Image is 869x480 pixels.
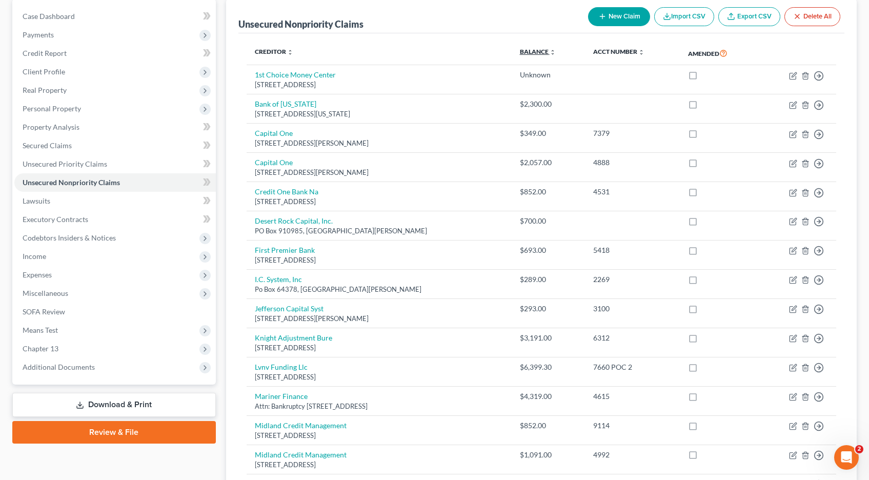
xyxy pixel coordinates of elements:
div: $293.00 [520,304,577,314]
a: Credit Report [14,44,216,63]
a: Secured Claims [14,136,216,155]
span: Secured Claims [23,141,72,150]
a: SOFA Review [14,303,216,321]
div: $852.00 [520,421,577,431]
span: Means Test [23,326,58,334]
a: Review & File [12,421,216,444]
div: [STREET_ADDRESS][PERSON_NAME] [255,138,503,148]
div: $700.00 [520,216,577,226]
button: Delete All [784,7,840,26]
div: [STREET_ADDRESS] [255,255,503,265]
span: 2 [855,445,863,453]
a: Desert Rock Capital, Inc. [255,216,333,225]
a: Property Analysis [14,118,216,136]
div: [STREET_ADDRESS] [255,197,503,207]
a: Credit One Bank Na [255,187,318,196]
span: Personal Property [23,104,81,113]
div: $349.00 [520,128,577,138]
div: [STREET_ADDRESS] [255,460,503,470]
a: 1st Choice Money Center [255,70,336,79]
div: Attn: Bankruptcy [STREET_ADDRESS] [255,402,503,411]
a: First Premier Bank [255,246,315,254]
div: $289.00 [520,274,577,285]
th: Amended [680,42,758,65]
span: Case Dashboard [23,12,75,21]
a: Jefferson Capital Syst [255,304,324,313]
a: Balance unfold_more [520,48,556,55]
button: New Claim [588,7,650,26]
div: 6312 [593,333,672,343]
div: [STREET_ADDRESS] [255,343,503,353]
a: Knight Adjustment Bure [255,333,332,342]
div: [STREET_ADDRESS] [255,372,503,382]
span: Property Analysis [23,123,79,131]
a: Creditor unfold_more [255,48,293,55]
div: 4888 [593,157,672,168]
div: $852.00 [520,187,577,197]
span: Additional Documents [23,363,95,371]
div: $4,319.00 [520,391,577,402]
a: Capital One [255,129,293,137]
span: Executory Contracts [23,215,88,224]
a: Executory Contracts [14,210,216,229]
a: Capital One [255,158,293,167]
div: 4992 [593,450,672,460]
div: [STREET_ADDRESS][PERSON_NAME] [255,168,503,177]
div: Unsecured Nonpriority Claims [238,18,363,30]
a: Midland Credit Management [255,450,347,459]
a: Case Dashboard [14,7,216,26]
i: unfold_more [550,49,556,55]
span: Miscellaneous [23,289,68,297]
div: $2,057.00 [520,157,577,168]
i: unfold_more [287,49,293,55]
div: 7660 POC 2 [593,362,672,372]
div: $6,399.30 [520,362,577,372]
span: Unsecured Priority Claims [23,159,107,168]
span: Chapter 13 [23,344,58,353]
div: PO Box 910985, [GEOGRAPHIC_DATA][PERSON_NAME] [255,226,503,236]
a: Lawsuits [14,192,216,210]
div: 9114 [593,421,672,431]
span: Lawsuits [23,196,50,205]
iframe: Intercom live chat [834,445,859,470]
button: Import CSV [654,7,714,26]
i: unfold_more [638,49,644,55]
div: $693.00 [520,245,577,255]
div: $1,091.00 [520,450,577,460]
div: [STREET_ADDRESS] [255,431,503,441]
span: Client Profile [23,67,65,76]
span: Credit Report [23,49,67,57]
div: $2,300.00 [520,99,577,109]
div: 3100 [593,304,672,314]
a: Mariner Finance [255,392,308,401]
span: Expenses [23,270,52,279]
div: 5418 [593,245,672,255]
a: Unsecured Nonpriority Claims [14,173,216,192]
a: Unsecured Priority Claims [14,155,216,173]
span: SOFA Review [23,307,65,316]
a: Midland Credit Management [255,421,347,430]
div: [STREET_ADDRESS] [255,80,503,90]
span: Income [23,252,46,261]
a: Bank of [US_STATE] [255,99,316,108]
div: Unknown [520,70,577,80]
span: Codebtors Insiders & Notices [23,233,116,242]
a: Export CSV [718,7,780,26]
span: Payments [23,30,54,39]
div: [STREET_ADDRESS][PERSON_NAME] [255,314,503,324]
div: 7379 [593,128,672,138]
a: Acct Number unfold_more [593,48,644,55]
div: [STREET_ADDRESS][US_STATE] [255,109,503,119]
div: 4615 [593,391,672,402]
span: Real Property [23,86,67,94]
a: I.C. System, Inc [255,275,302,284]
div: 2269 [593,274,672,285]
a: Download & Print [12,393,216,417]
div: 4531 [593,187,672,197]
span: Unsecured Nonpriority Claims [23,178,120,187]
div: Po Box 64378, [GEOGRAPHIC_DATA][PERSON_NAME] [255,285,503,294]
div: $3,191.00 [520,333,577,343]
a: Lvnv Funding Llc [255,363,308,371]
